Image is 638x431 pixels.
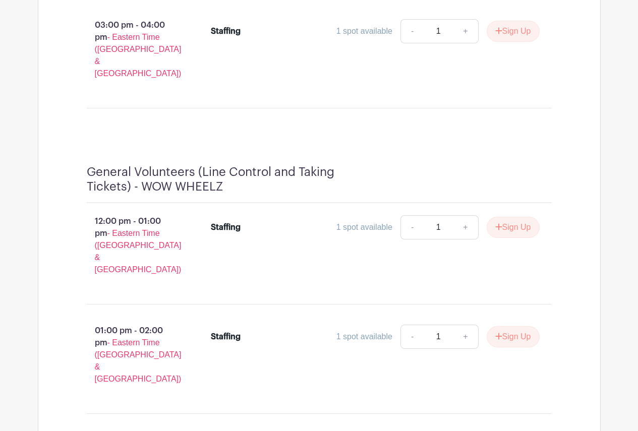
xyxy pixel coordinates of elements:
a: + [453,19,478,43]
p: 01:00 pm - 02:00 pm [71,321,195,389]
p: 12:00 pm - 01:00 pm [71,211,195,280]
div: 1 spot available [336,331,392,343]
div: Staffing [211,331,241,343]
p: 03:00 pm - 04:00 pm [71,15,195,84]
span: - Eastern Time ([GEOGRAPHIC_DATA] & [GEOGRAPHIC_DATA]) [95,229,182,274]
div: 1 spot available [336,25,392,37]
h4: General Volunteers (Line Control and Taking Tickets) - WOW WHEELZ [87,165,364,194]
span: - Eastern Time ([GEOGRAPHIC_DATA] & [GEOGRAPHIC_DATA]) [95,33,182,78]
button: Sign Up [487,326,540,347]
button: Sign Up [487,21,540,42]
span: - Eastern Time ([GEOGRAPHIC_DATA] & [GEOGRAPHIC_DATA]) [95,338,182,383]
a: + [453,215,478,239]
a: - [400,19,424,43]
div: Staffing [211,25,241,37]
a: + [453,325,478,349]
div: 1 spot available [336,221,392,233]
a: - [400,325,424,349]
button: Sign Up [487,217,540,238]
div: Staffing [211,221,241,233]
a: - [400,215,424,239]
